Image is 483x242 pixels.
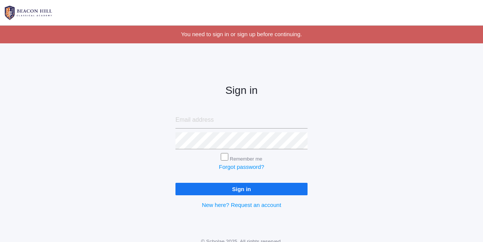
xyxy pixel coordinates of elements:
h2: Sign in [175,85,308,96]
label: Remember me [230,156,262,162]
a: New here? Request an account [202,202,281,208]
input: Email address [175,112,308,129]
input: Sign in [175,183,308,195]
a: Forgot password? [219,164,264,170]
